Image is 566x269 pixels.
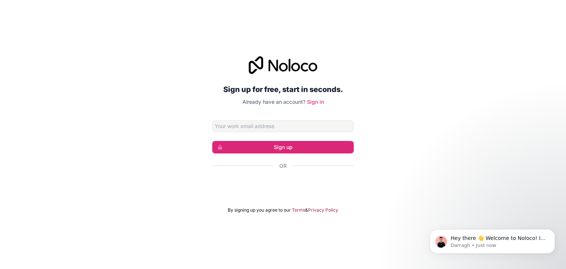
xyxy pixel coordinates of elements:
[279,162,287,170] span: Or
[305,207,308,213] span: &
[212,120,354,132] input: Email address
[419,214,566,265] iframe: Intercom notifications message
[228,207,291,213] span: By signing up you agree to our
[212,178,354,194] div: Sign in with Google. Opens in new tab
[292,207,305,213] a: Terms
[212,141,354,153] button: Sign up
[242,99,305,105] span: Already have an account?
[307,99,324,105] a: Sign in
[308,207,338,213] a: Privacy Policy
[209,178,357,194] iframe: Sign in with Google Button
[212,83,354,96] h2: Sign up for free, start in seconds.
